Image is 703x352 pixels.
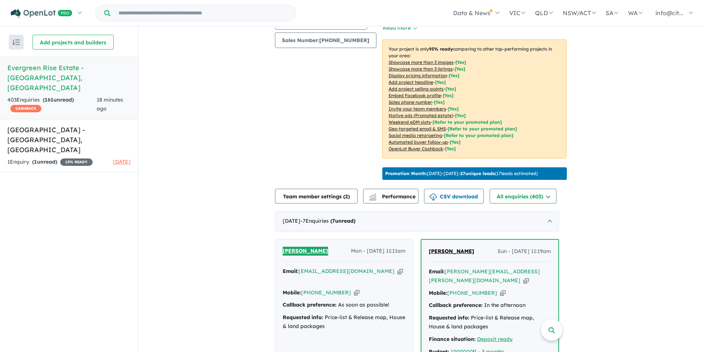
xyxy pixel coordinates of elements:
span: Performance [370,193,416,200]
span: [ Yes ] [443,93,454,98]
span: 161 [45,96,54,103]
span: [PERSON_NAME] [283,247,328,254]
p: Your project is only comparing to other top-performing projects in your area: - - - - - - - - - -... [382,40,566,158]
u: Geo-targeted email & SMS [389,126,446,131]
span: [Yes] [445,146,456,151]
u: Social media retargeting [389,133,442,138]
h5: Evergreen Rise Estate - [GEOGRAPHIC_DATA] , [GEOGRAPHIC_DATA] [7,63,131,93]
a: [EMAIL_ADDRESS][DOMAIN_NAME] [299,268,394,274]
u: Embed Facebook profile [389,93,441,98]
span: 2 [345,193,348,200]
img: sort.svg [13,40,20,45]
span: [ Yes ] [445,86,456,92]
span: [Yes] [450,139,461,145]
span: info@cit... [655,9,683,17]
strong: ( unread) [32,158,57,165]
a: [PHONE_NUMBER] [447,290,497,296]
u: Native ads (Promoted estate) [389,113,453,118]
strong: Requested info: [429,314,469,321]
span: [Refer to your promoted plan] [444,133,513,138]
span: [ Yes ] [435,79,446,85]
u: Invite your team members [389,106,446,112]
strong: Requested info: [283,314,323,321]
a: [PERSON_NAME][EMAIL_ADDRESS][PERSON_NAME][DOMAIN_NAME] [429,268,540,284]
button: All enquiries (403) [490,189,556,204]
div: 403 Enquir ies [7,96,97,113]
span: [PERSON_NAME] [429,248,474,254]
span: CASHBACK [10,105,41,112]
button: Add projects and builders [32,35,114,49]
img: Openlot PRO Logo White [11,9,72,18]
b: 95 % ready [429,46,453,52]
button: Performance [363,189,418,204]
img: download icon [430,194,437,201]
strong: Callback preference: [283,301,337,308]
span: [ Yes ] [455,66,465,72]
span: 1 [34,158,37,165]
a: [PHONE_NUMBER] [301,289,351,296]
div: 1 Enquir y [7,158,93,167]
div: As soon as possible! [283,301,406,310]
strong: Finance situation: [429,336,476,342]
strong: Email: [429,268,445,275]
div: Price-list & Release map, House & land packages [429,314,551,331]
span: [ Yes ] [455,59,466,65]
span: [Yes] [455,113,466,118]
span: [Refer to your promoted plan] [448,126,517,131]
span: 7 [332,218,335,224]
u: Showcase more than 3 images [389,59,454,65]
span: [DATE] [113,158,131,165]
strong: ( unread) [330,218,355,224]
div: In the afternoon [429,301,551,310]
button: Copy [397,267,403,275]
u: Add project headline [389,79,433,85]
button: CSV download [424,189,484,204]
b: 27 unique leads [460,171,495,176]
strong: Mobile: [429,290,447,296]
u: Weekend eDM slots [389,119,431,125]
a: [PERSON_NAME] [429,247,474,256]
button: Sales Number:[PHONE_NUMBER] [275,33,376,48]
span: [ Yes ] [434,99,445,105]
strong: Email: [283,268,299,274]
button: Read more [382,24,417,32]
span: - 7 Enquir ies [300,218,355,224]
span: Mon - [DATE] 11:11am [351,247,406,256]
a: Deposit ready [477,336,513,342]
u: Sales phone number [389,99,432,105]
img: bar-chart.svg [369,196,376,201]
div: Price-list & Release map, House & land packages [283,313,406,331]
strong: Callback preference: [429,302,483,308]
a: [PERSON_NAME] [283,247,328,256]
button: Copy [500,289,506,297]
u: Add project selling-points [389,86,444,92]
span: [ Yes ] [449,73,459,78]
u: OpenLot Buyer Cashback [389,146,443,151]
u: Automated buyer follow-up [389,139,448,145]
button: Team member settings (2) [275,189,358,204]
p: [DATE] - [DATE] - ( 17 leads estimated) [385,170,538,177]
u: Display pricing information [389,73,447,78]
img: line-chart.svg [369,194,376,198]
strong: Mobile: [283,289,301,296]
button: Copy [354,289,359,297]
b: Promotion Month: [385,171,427,176]
span: Sun - [DATE] 11:19am [497,247,551,256]
span: 15 % READY [60,158,93,166]
u: Showcase more than 3 listings [389,66,453,72]
h5: [GEOGRAPHIC_DATA] - [GEOGRAPHIC_DATA] , [GEOGRAPHIC_DATA] [7,125,131,155]
span: [Refer to your promoted plan] [433,119,502,125]
span: [ Yes ] [448,106,459,112]
span: 18 minutes ago [97,96,123,112]
div: [DATE] [275,211,559,232]
button: Copy [523,277,529,284]
strong: ( unread) [43,96,74,103]
input: Try estate name, suburb, builder or developer [112,5,294,21]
